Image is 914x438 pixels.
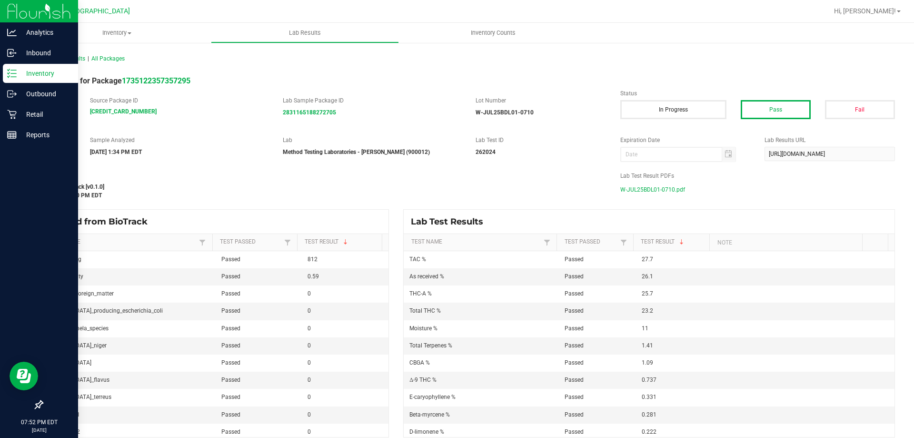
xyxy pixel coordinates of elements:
[409,290,432,297] span: THC-A %
[458,29,528,37] span: Inventory Counts
[283,109,336,116] a: 2831165188272705
[221,273,240,280] span: Passed
[23,23,211,43] a: Inventory
[7,130,17,140] inline-svg: Reports
[48,307,163,314] span: [MEDICAL_DATA]_producing_escherichia_coli
[308,290,311,297] span: 0
[308,411,311,418] span: 0
[565,307,584,314] span: Passed
[541,236,553,248] a: Filter
[308,307,311,314] span: 0
[565,394,584,400] span: Passed
[409,256,426,263] span: TAC %
[211,23,399,43] a: Lab Results
[276,29,334,37] span: Lab Results
[17,88,74,100] p: Outbound
[7,69,17,78] inline-svg: Inventory
[565,359,584,366] span: Passed
[642,428,656,435] span: 0.222
[399,23,587,43] a: Inventory Counts
[409,342,452,349] span: Total Terpenes %
[642,307,653,314] span: 23.2
[620,100,726,119] button: In Progress
[48,290,114,297] span: filth_feces_foreign_matter
[476,136,606,144] label: Lab Test ID
[4,418,74,427] p: 07:52 PM EDT
[4,427,74,434] p: [DATE]
[565,411,584,418] span: Passed
[221,394,240,400] span: Passed
[197,236,208,248] a: Filter
[221,290,240,297] span: Passed
[91,55,125,62] span: All Packages
[17,27,74,38] p: Analytics
[678,238,685,246] span: Sortable
[618,236,629,248] a: Filter
[476,149,496,155] strong: 262024
[10,362,38,390] iframe: Resource center
[308,428,311,435] span: 0
[221,411,240,418] span: Passed
[409,411,450,418] span: Beta-myrcene %
[90,96,268,105] label: Source Package ID
[765,136,895,144] label: Lab Results URL
[308,325,311,332] span: 0
[283,136,461,144] label: Lab
[48,377,109,383] span: [MEDICAL_DATA]_flavus
[221,377,240,383] span: Passed
[7,110,17,119] inline-svg: Retail
[17,109,74,120] p: Retail
[48,325,109,332] span: any_salmonela_species
[620,172,895,180] label: Lab Test Result PDFs
[642,325,648,332] span: 11
[221,428,240,435] span: Passed
[221,307,240,314] span: Passed
[476,109,534,116] strong: W-JUL25BDL01-0710
[565,325,584,332] span: Passed
[17,68,74,79] p: Inventory
[620,183,685,197] span: W-JUL25BDL01-0710.pdf
[642,290,653,297] span: 25.7
[23,29,211,37] span: Inventory
[641,238,706,246] a: Test ResultSortable
[565,377,584,383] span: Passed
[565,428,584,435] span: Passed
[7,89,17,99] inline-svg: Outbound
[409,428,444,435] span: D-limonene %
[565,290,584,297] span: Passed
[42,76,190,85] span: Lab Result for Package
[308,273,319,280] span: 0.59
[409,394,456,400] span: E-caryophyllene %
[741,100,811,119] button: Pass
[642,359,653,366] span: 1.09
[90,136,268,144] label: Sample Analyzed
[409,307,441,314] span: Total THC %
[221,256,240,263] span: Passed
[282,236,293,248] a: Filter
[90,108,157,115] a: [CREDIT_CARD_NUMBER]
[221,342,240,349] span: Passed
[476,96,606,105] label: Lot Number
[308,342,311,349] span: 0
[221,359,240,366] span: Passed
[409,359,430,366] span: CBGA %
[409,325,437,332] span: Moisture %
[411,216,490,227] span: Lab Test Results
[88,55,89,62] span: |
[411,238,541,246] a: Test NameSortable
[825,100,895,119] button: Fail
[283,149,430,155] strong: Method Testing Laboratories - [PERSON_NAME] (900012)
[342,238,349,246] span: Sortable
[565,256,584,263] span: Passed
[308,256,318,263] span: 812
[48,394,111,400] span: [MEDICAL_DATA]_terreus
[90,149,142,155] strong: [DATE] 1:34 PM EDT
[42,172,606,180] label: Last Modified
[7,28,17,37] inline-svg: Analytics
[565,342,584,349] span: Passed
[565,273,584,280] span: Passed
[642,411,656,418] span: 0.281
[65,7,130,15] span: [GEOGRAPHIC_DATA]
